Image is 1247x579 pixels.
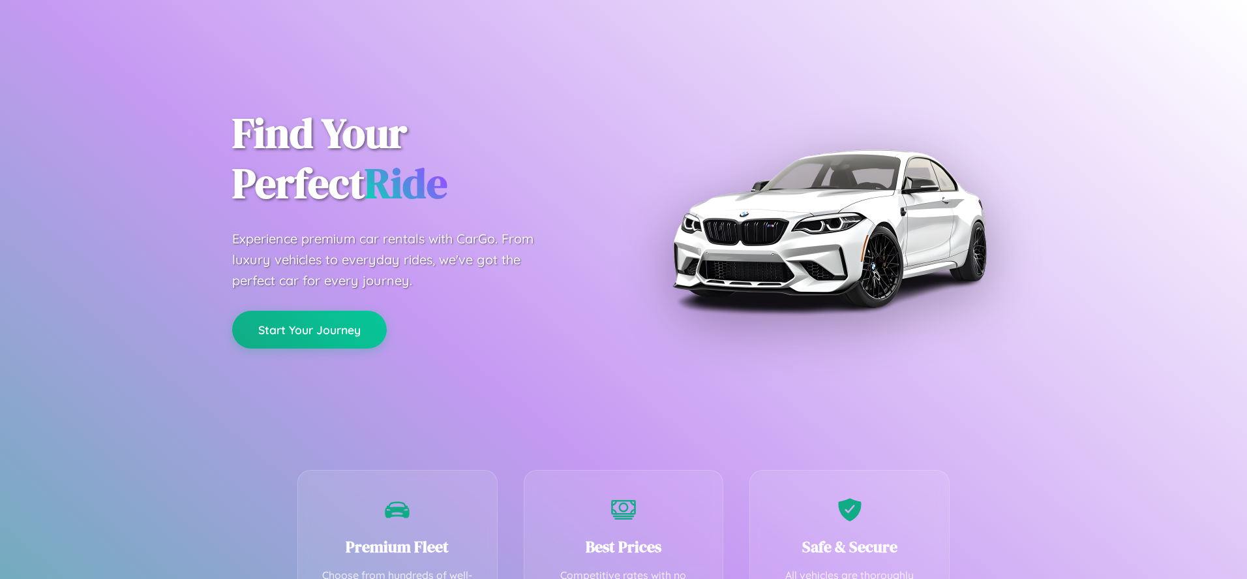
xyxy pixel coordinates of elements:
[770,536,929,557] h3: Safe & Secure
[232,228,558,291] p: Experience premium car rentals with CarGo. From luxury vehicles to everyday rides, we've got the ...
[666,65,992,392] img: Premium BMW car rental vehicle
[365,155,447,211] span: Ride
[232,108,604,209] h1: Find Your Perfect
[318,536,477,557] h3: Premium Fleet
[544,536,704,557] h3: Best Prices
[232,311,387,349] button: Start Your Journey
